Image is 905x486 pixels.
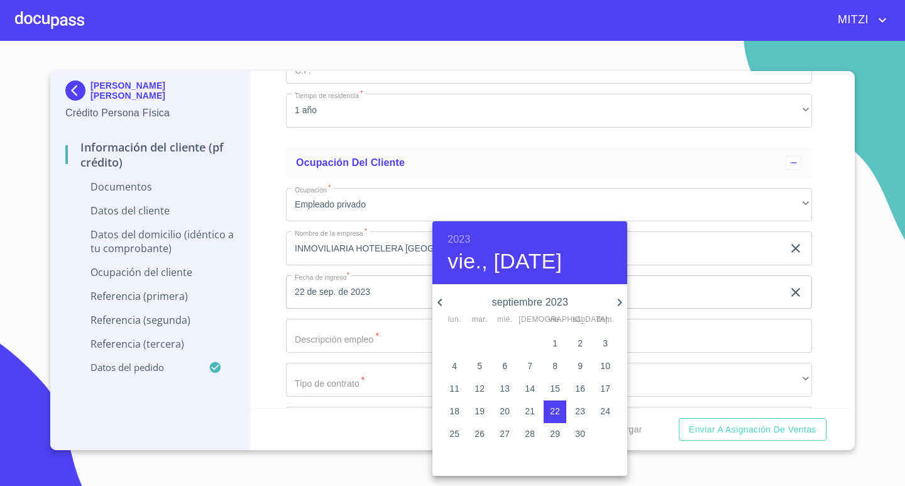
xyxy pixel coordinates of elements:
button: 4 [443,355,466,378]
p: 30 [575,428,585,440]
p: 13 [500,382,510,395]
button: 20 [493,400,516,423]
p: 27 [500,428,510,440]
button: 6 [493,355,516,378]
span: mar. [468,314,491,326]
p: 29 [550,428,560,440]
p: 7 [527,360,532,372]
span: lun. [443,314,466,326]
p: 12 [474,382,485,395]
button: 8 [544,355,566,378]
button: 15 [544,378,566,400]
button: 9 [569,355,591,378]
p: 28 [525,428,535,440]
p: 3 [603,337,608,350]
span: sáb. [569,314,591,326]
p: 10 [600,360,610,372]
p: 14 [525,382,535,395]
p: 18 [449,405,459,417]
p: 16 [575,382,585,395]
p: 23 [575,405,585,417]
p: 19 [474,405,485,417]
button: 27 [493,423,516,446]
button: 21 [518,400,541,423]
button: 29 [544,423,566,446]
span: [DEMOGRAPHIC_DATA]. [518,314,541,326]
button: 2023 [447,231,470,248]
p: 11 [449,382,459,395]
span: mié. [493,314,516,326]
p: 9 [578,360,583,372]
p: 5 [477,360,482,372]
p: 26 [474,428,485,440]
p: 2 [578,337,583,350]
button: 24 [594,400,617,423]
button: 3 [594,333,617,355]
p: 24 [600,405,610,417]
button: 26 [468,423,491,446]
button: 19 [468,400,491,423]
button: 1 [544,333,566,355]
p: 22 [550,405,560,417]
p: 20 [500,405,510,417]
button: 12 [468,378,491,400]
button: 18 [443,400,466,423]
button: 17 [594,378,617,400]
button: vie., [DATE] [447,248,562,275]
p: 25 [449,428,459,440]
p: 15 [550,382,560,395]
button: 14 [518,378,541,400]
p: 1 [552,337,557,350]
button: 5 [468,355,491,378]
button: 28 [518,423,541,446]
button: 25 [443,423,466,446]
button: 16 [569,378,591,400]
span: dom. [594,314,617,326]
button: 7 [518,355,541,378]
button: 2 [569,333,591,355]
button: 10 [594,355,617,378]
button: 30 [569,423,591,446]
p: 4 [452,360,457,372]
p: septiembre 2023 [447,295,612,310]
button: 22 [544,400,566,423]
button: 11 [443,378,466,400]
p: 8 [552,360,557,372]
p: 6 [502,360,507,372]
p: 21 [525,405,535,417]
span: vie. [544,314,566,326]
button: 23 [569,400,591,423]
button: 13 [493,378,516,400]
p: 17 [600,382,610,395]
